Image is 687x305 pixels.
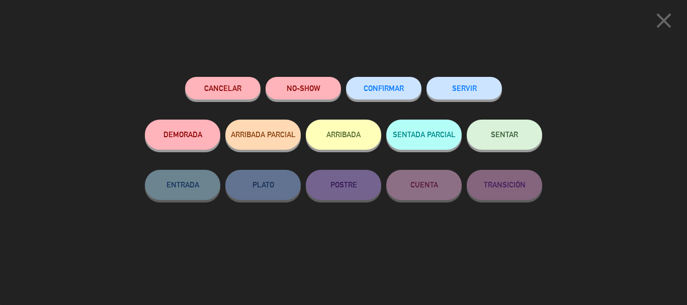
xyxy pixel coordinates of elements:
[386,120,462,150] button: SENTADA PARCIAL
[225,120,301,150] button: ARRIBADA PARCIAL
[225,170,301,200] button: PLATO
[364,84,404,92] span: CONFIRMAR
[426,77,502,99] button: SERVIR
[185,77,261,99] button: Cancelar
[648,8,679,37] button: close
[145,120,220,150] button: DEMORADA
[145,170,220,200] button: ENTRADA
[467,120,542,150] button: SENTAR
[651,8,676,33] i: close
[467,170,542,200] button: TRANSICIÓN
[266,77,341,99] button: NO-SHOW
[306,170,381,200] button: POSTRE
[346,77,421,99] button: CONFIRMAR
[306,120,381,150] button: ARRIBADA
[491,130,518,139] span: SENTAR
[231,130,296,139] span: ARRIBADA PARCIAL
[386,170,462,200] button: CUENTA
